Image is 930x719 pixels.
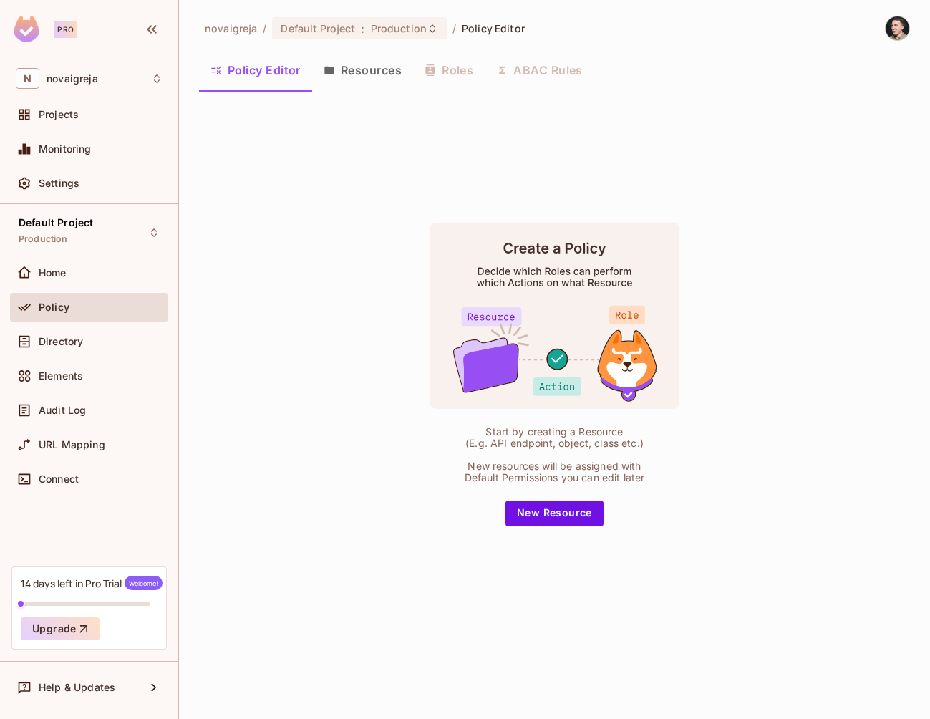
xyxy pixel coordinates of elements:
button: Policy Editor [199,52,312,88]
span: Monitoring [39,143,92,155]
img: Mauricinho Fragale [886,16,909,40]
span: URL Mapping [39,439,105,450]
span: Elements [39,370,83,382]
span: N [16,68,39,89]
span: Audit Log [39,405,86,416]
li: / [263,21,266,35]
span: : [360,23,365,34]
button: Upgrade [21,617,100,640]
span: Default Project [19,217,93,228]
span: Default Project [281,21,355,35]
span: Connect [39,473,79,485]
span: Settings [39,178,79,189]
button: Resources [312,52,413,88]
div: Start by creating a Resource (E.g. API endpoint, object, class etc.) [458,426,652,449]
div: New resources will be assigned with Default Permissions you can edit later [458,460,652,483]
img: SReyMgAAAABJRU5ErkJggg== [14,16,39,42]
li: / [452,21,456,35]
span: Policy [39,301,69,313]
span: Welcome! [125,576,163,590]
span: the active workspace [205,21,257,35]
span: Home [39,267,67,279]
span: Projects [39,109,79,120]
span: Production [19,233,68,245]
span: Directory [39,336,83,347]
span: Policy Editor [462,21,525,35]
button: New Resource [505,501,604,526]
span: Workspace: novaigreja [47,73,98,85]
span: Help & Updates [39,682,115,693]
div: Pro [54,21,77,38]
span: Production [371,21,427,35]
div: 14 days left in Pro Trial [21,576,163,590]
